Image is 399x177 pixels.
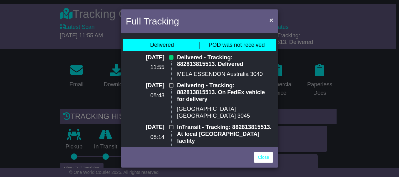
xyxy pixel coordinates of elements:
[177,124,273,144] p: InTransit - Tracking: 882813815513. At local [GEOGRAPHIC_DATA] facility
[177,106,273,119] p: [GEOGRAPHIC_DATA] [GEOGRAPHIC_DATA] 3045
[126,54,164,61] p: [DATE]
[126,124,164,131] p: [DATE]
[126,14,179,28] h4: Full Tracking
[266,13,276,26] button: Close
[177,54,273,68] p: Delivered - Tracking: 882813815513. Delivered
[150,42,174,49] div: Delivered
[126,92,164,99] p: 08:43
[177,71,273,78] p: MELA ESSENDON Australia 3040
[126,64,164,71] p: 11:55
[177,82,273,103] p: Delivering - Tracking: 882813815513. On FedEx vehicle for delivery
[209,42,265,48] span: POD was not received
[126,82,164,89] p: [DATE]
[269,16,273,24] span: ×
[126,134,164,141] p: 08:14
[254,152,273,163] a: Close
